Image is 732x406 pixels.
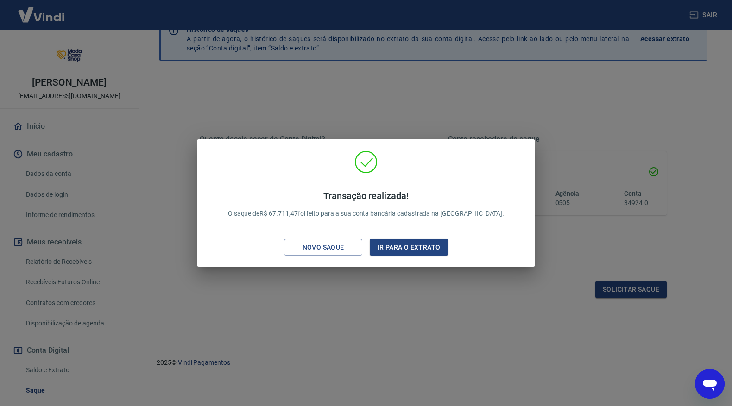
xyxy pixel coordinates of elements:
h4: Transação realizada! [228,190,505,201]
iframe: Botão para abrir a janela de mensagens [695,369,725,399]
button: Ir para o extrato [370,239,448,256]
p: O saque de R$ 67.711,47 foi feito para a sua conta bancária cadastrada na [GEOGRAPHIC_DATA]. [228,190,505,219]
div: Novo saque [291,242,355,253]
button: Novo saque [284,239,362,256]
